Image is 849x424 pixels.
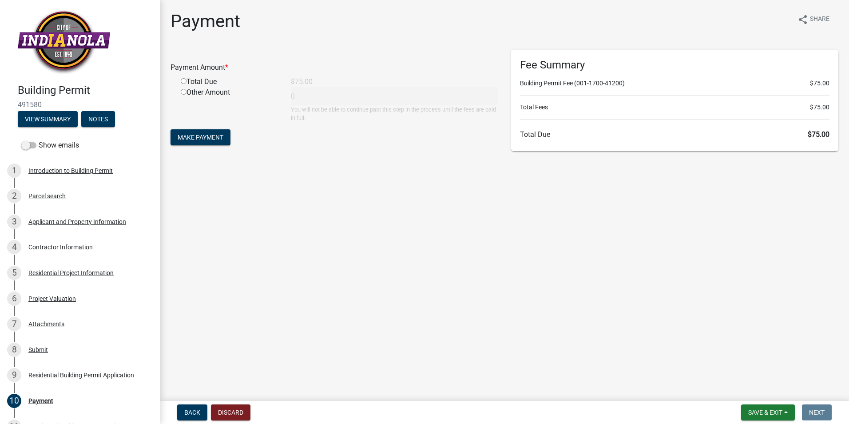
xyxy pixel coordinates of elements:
[18,116,78,123] wm-modal-confirm: Summary
[7,240,21,254] div: 4
[748,409,782,416] span: Save & Exit
[810,14,829,25] span: Share
[18,9,110,75] img: City of Indianola, Iowa
[7,394,21,408] div: 10
[520,59,829,72] h6: Fee Summary
[28,296,76,302] div: Project Valuation
[7,215,21,229] div: 3
[28,270,114,276] div: Residential Project Information
[808,130,829,139] span: $75.00
[28,168,113,174] div: Introduction to Building Permit
[7,292,21,306] div: 6
[7,343,21,357] div: 8
[28,321,64,327] div: Attachments
[178,134,223,141] span: Make Payment
[174,76,284,87] div: Total Due
[520,79,829,88] li: Building Permit Fee (001-1700-41200)
[28,398,53,404] div: Payment
[174,87,284,122] div: Other Amount
[790,11,837,28] button: shareShare
[171,129,230,145] button: Make Payment
[28,347,48,353] div: Submit
[177,404,207,420] button: Back
[7,317,21,331] div: 7
[520,103,829,112] li: Total Fees
[18,84,153,97] h4: Building Permit
[741,404,795,420] button: Save & Exit
[520,130,829,139] h6: Total Due
[810,103,829,112] span: $75.00
[164,62,504,73] div: Payment Amount
[81,111,115,127] button: Notes
[171,11,240,32] h1: Payment
[21,140,79,151] label: Show emails
[184,409,200,416] span: Back
[28,372,134,378] div: Residential Building Permit Application
[7,368,21,382] div: 9
[18,111,78,127] button: View Summary
[797,14,808,25] i: share
[81,116,115,123] wm-modal-confirm: Notes
[211,404,250,420] button: Discard
[810,79,829,88] span: $75.00
[7,164,21,178] div: 1
[809,409,825,416] span: Next
[7,266,21,280] div: 5
[28,244,93,250] div: Contractor Information
[28,193,66,199] div: Parcel search
[28,219,126,225] div: Applicant and Property Information
[802,404,832,420] button: Next
[7,189,21,203] div: 2
[18,100,142,109] span: 491580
